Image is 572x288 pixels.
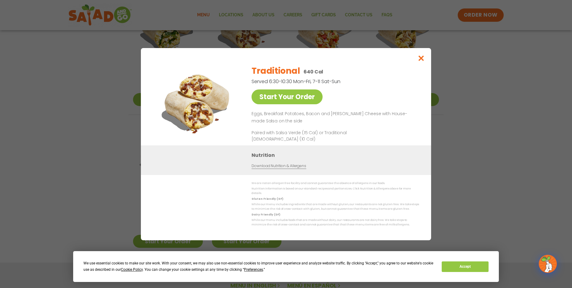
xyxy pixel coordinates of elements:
[252,151,422,159] h3: Nutrition
[83,260,434,273] div: We use essential cookies to make our site work. With your consent, we may also use non-essential ...
[252,163,306,169] a: Download Nutrition & Allergens
[539,255,556,272] img: wpChatIcon
[121,267,143,272] span: Cookie Policy
[252,65,300,77] h2: Traditional
[304,68,323,76] p: 640 Cal
[244,267,263,272] span: Preferences
[252,181,419,186] p: We are not an allergen free facility and cannot guarantee the absence of allergens in our foods.
[252,212,280,216] strong: Dairy Friendly (DF)
[252,89,323,104] a: Start Your Order
[252,186,419,196] p: Nutrition information is based on our standard recipes and portion sizes. Click Nutrition & Aller...
[252,110,417,125] p: Eggs, Breakfast Potatoes, Bacon and [PERSON_NAME] Cheese with House-made Salsa on the side
[73,251,499,282] div: Cookie Consent Prompt
[252,197,283,200] strong: Gluten Friendly (GF)
[252,218,419,227] p: While our menu includes foods that are made without dairy, our restaurants are not dairy free. We...
[442,261,488,272] button: Accept
[252,202,419,212] p: While our menu includes ingredients that are made without gluten, our restaurants are not gluten ...
[252,78,388,85] p: Served 6:30-10:30 Mon-Fri, 7-11 Sat-Sun
[154,60,239,145] img: Featured product photo for Traditional
[411,48,431,68] button: Close modal
[252,129,363,142] p: Paired with Salsa Verde (15 Cal) or Traditional [DEMOGRAPHIC_DATA] (10 Cal)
